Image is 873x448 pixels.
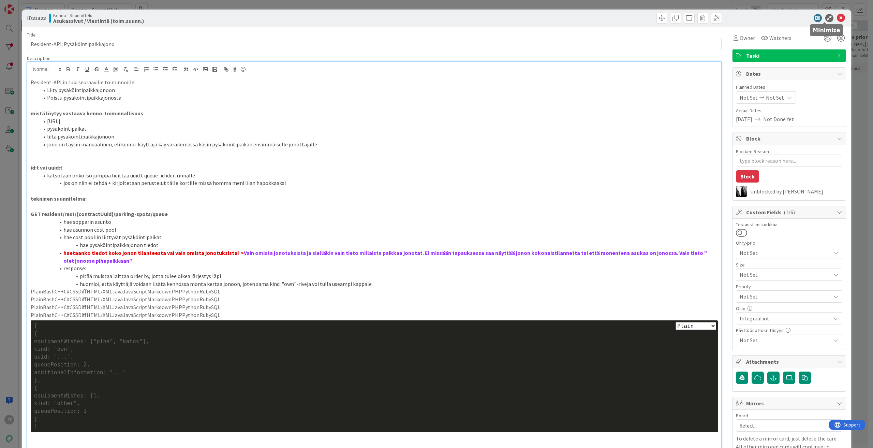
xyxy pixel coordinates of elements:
div: additionalInformation: "..." [34,369,714,377]
strong: GET resident/rest/{contractUuid}/parking-spots/queue [31,211,168,217]
b: Asukassivut / Viestintä (toim.suunn.) [53,18,144,24]
span: Watchers [769,34,791,42]
span: Dates [746,70,833,78]
p: Resident-API:in tuki seuraaville toiminnoille: [31,78,718,86]
li: pitää muistaa laittaa order by, jotta tulee oikea järjestys läpi [39,272,718,280]
span: Integraatiot [740,314,830,322]
span: Block [746,134,833,143]
span: Not Set [740,336,830,344]
div: Ohry-prio [736,241,842,245]
div: }, [34,376,714,384]
li: hae sopparin asunto [39,218,718,226]
div: Testaustiimi kurkkaa [736,222,842,227]
span: ID [27,14,46,22]
div: Osio [736,306,842,311]
div: ] [34,423,714,431]
strong: mistä löytyy vastaava kenno-toiminnallisuus [31,110,143,117]
span: Not Set [740,248,827,258]
div: equipmentWishes: ["piha", "katos"], [34,338,714,346]
span: Not Set [740,270,827,279]
span: Not Set [740,93,758,102]
p: PlainBashC++C#CSSDiffHTML/XMLJavaJavaScriptMarkdownPHPPythonRubySQL [31,295,718,303]
input: type card name here... [27,38,722,50]
li: response: [39,264,718,272]
span: Custom Fields [746,208,833,216]
div: uuid: "...", [34,353,714,361]
div: Unblocked by [PERSON_NAME] [750,188,842,194]
span: Description [27,55,50,61]
li: hae pysäköintipaikkajonon tiedot [39,241,718,249]
span: Attachments [746,358,833,366]
div: kind: "own", [34,345,714,353]
li: hae asunnon cost pool [39,226,718,234]
strong: id:t vai uuid:t [31,164,62,171]
div: equipmentWishes: [], [34,392,714,400]
b: 21322 [32,15,46,21]
span: Kenno - Suunnittelu [53,13,144,18]
span: Owner [740,34,755,42]
div: queuePosition: 2, [34,361,714,369]
div: [ [34,322,714,330]
li: hae cost pooliin liittyvät pysäköintipaikat [39,233,718,241]
span: Not Set [766,93,784,102]
span: Support [14,1,31,9]
strong: Vain omista jonotuksista ja sielläkin vain tieto millaista paikkaa jonotat. Ei missään tapauksess... [63,249,708,264]
span: Not Set [740,292,827,301]
span: Mirrors [746,399,833,407]
div: Priority [736,284,842,289]
p: PlainBashC++C#CSSDiffHTML/XMLJavaJavaScriptMarkdownPHPPythonRubySQL [31,303,718,311]
li: jono on täysin manuaalinen, eli kenno-käyttäjä käy varailemassa käsin pysäköintipaikan ensimmäise... [39,141,718,148]
li: pysäköintipaikat [39,125,718,133]
div: Size [736,262,842,267]
li: huomioi, että käyttäjä voidaan lisätä kennossa monta kertaa jonoon, joten sama kind: "own"-rivejä... [39,280,718,288]
li: Poistu pysäköintipaikkajonosta [39,94,718,102]
span: Actual Dates [736,107,842,114]
li: [URL] [39,117,718,125]
span: ( 1/6 ) [784,209,795,216]
span: Planned Dates [736,84,842,91]
div: kind: "other", [34,400,714,407]
img: KV [736,186,747,197]
p: PlainBashC++C#CSSDiffHTML/XMLJavaJavaScriptMarkdownPHPPythonRubySQL [31,311,718,319]
li: Liity pysäköintipaikkajonoon [39,86,718,94]
button: Block [736,170,759,183]
span: Select... [740,421,827,430]
label: Blocked Reason [736,148,769,155]
div: } [34,415,714,423]
div: queuePosition: 1 [34,407,714,415]
strong: haetaanko tiedot koko jonon tilanteesta vai vain omista jonotuksista? > [63,249,244,256]
span: Taski [746,52,833,60]
li: katsotaan onko iso jumppa heittää uuid:t queue_id:iden rinnalle [39,172,718,179]
div: { [34,330,714,338]
span: Board [736,413,748,418]
strong: tekninen suunnitelma: [31,195,87,202]
h5: Minimize [813,27,840,33]
li: jos on niin ei tehdä + kirjoitetaan perustelut tälle kortille missä homma meni liian hapokkaaksi [39,179,718,187]
li: liitä pysäköintipaikkajonoon [39,133,718,141]
span: [DATE] [736,115,752,123]
p: PlainBashC++C#CSSDiffHTML/XMLJavaJavaScriptMarkdownPHPPythonRubySQL [31,288,718,295]
div: { [34,384,714,392]
div: Käyttöönottokriittisyys [736,328,842,333]
label: Title [27,32,36,38]
span: Not Done Yet [763,115,794,123]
